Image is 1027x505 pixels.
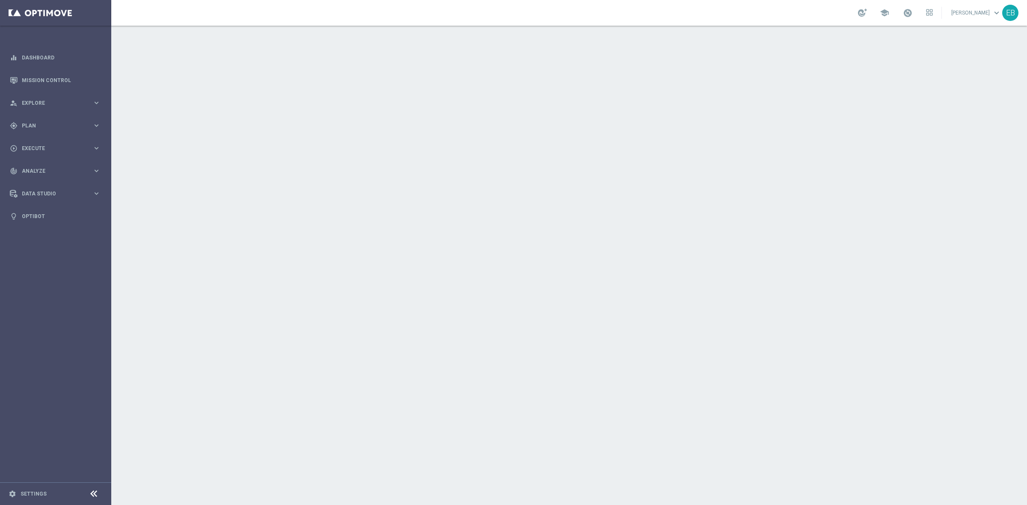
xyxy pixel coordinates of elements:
[992,8,1001,18] span: keyboard_arrow_down
[880,8,889,18] span: school
[22,123,92,128] span: Plan
[21,491,47,496] a: Settings
[10,145,18,152] i: play_circle_outline
[10,213,18,220] i: lightbulb
[22,46,101,69] a: Dashboard
[92,144,101,152] i: keyboard_arrow_right
[9,168,101,174] button: track_changes Analyze keyboard_arrow_right
[10,205,101,227] div: Optibot
[9,54,101,61] button: equalizer Dashboard
[10,99,92,107] div: Explore
[22,191,92,196] span: Data Studio
[9,122,101,129] button: gps_fixed Plan keyboard_arrow_right
[22,100,92,106] span: Explore
[92,167,101,175] i: keyboard_arrow_right
[10,54,18,62] i: equalizer
[10,122,92,130] div: Plan
[92,121,101,130] i: keyboard_arrow_right
[22,146,92,151] span: Execute
[9,100,101,106] button: person_search Explore keyboard_arrow_right
[1002,5,1018,21] div: EB
[10,190,92,198] div: Data Studio
[10,145,92,152] div: Execute
[22,168,92,174] span: Analyze
[10,167,92,175] div: Analyze
[10,46,101,69] div: Dashboard
[9,490,16,498] i: settings
[22,205,101,227] a: Optibot
[9,77,101,84] button: Mission Control
[10,99,18,107] i: person_search
[92,99,101,107] i: keyboard_arrow_right
[9,213,101,220] button: lightbulb Optibot
[950,6,1002,19] a: [PERSON_NAME]keyboard_arrow_down
[9,145,101,152] button: play_circle_outline Execute keyboard_arrow_right
[9,190,101,197] button: Data Studio keyboard_arrow_right
[10,122,18,130] i: gps_fixed
[22,69,101,92] a: Mission Control
[10,69,101,92] div: Mission Control
[92,189,101,198] i: keyboard_arrow_right
[10,167,18,175] i: track_changes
